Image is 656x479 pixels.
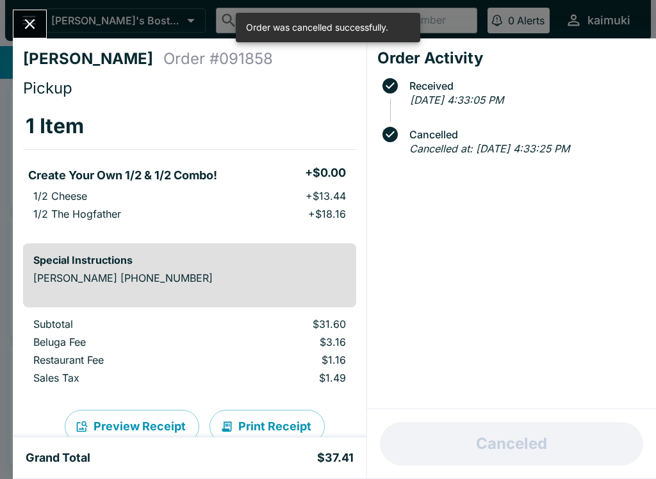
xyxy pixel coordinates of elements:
p: Subtotal [33,318,202,330]
h6: Special Instructions [33,254,346,266]
button: Print Receipt [209,410,325,443]
h5: Grand Total [26,450,90,466]
span: Cancelled [403,129,646,140]
p: [PERSON_NAME] [PHONE_NUMBER] [33,272,346,284]
h5: $37.41 [317,450,354,466]
p: $31.60 [223,318,346,330]
h3: 1 Item [26,113,84,139]
span: Received [403,80,646,92]
div: Order was cancelled successfully. [246,17,388,38]
table: orders table [23,103,356,233]
h5: Create Your Own 1/2 & 1/2 Combo! [28,168,217,183]
p: + $18.16 [308,207,346,220]
p: $3.16 [223,336,346,348]
p: + $13.44 [306,190,346,202]
em: [DATE] 4:33:05 PM [410,93,504,106]
p: Restaurant Fee [33,353,202,366]
p: $1.16 [223,353,346,366]
p: 1/2 Cheese [33,190,87,202]
em: Cancelled at: [DATE] 4:33:25 PM [409,142,570,155]
h5: + $0.00 [305,165,346,181]
button: Close [13,10,46,38]
button: Preview Receipt [65,410,199,443]
p: Beluga Fee [33,336,202,348]
p: $1.49 [223,371,346,384]
p: 1/2 The Hogfather [33,207,121,220]
h4: Order # 091858 [163,49,273,69]
h4: [PERSON_NAME] [23,49,163,69]
h4: Order Activity [377,49,646,68]
p: Sales Tax [33,371,202,384]
table: orders table [23,318,356,389]
span: Pickup [23,79,72,97]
